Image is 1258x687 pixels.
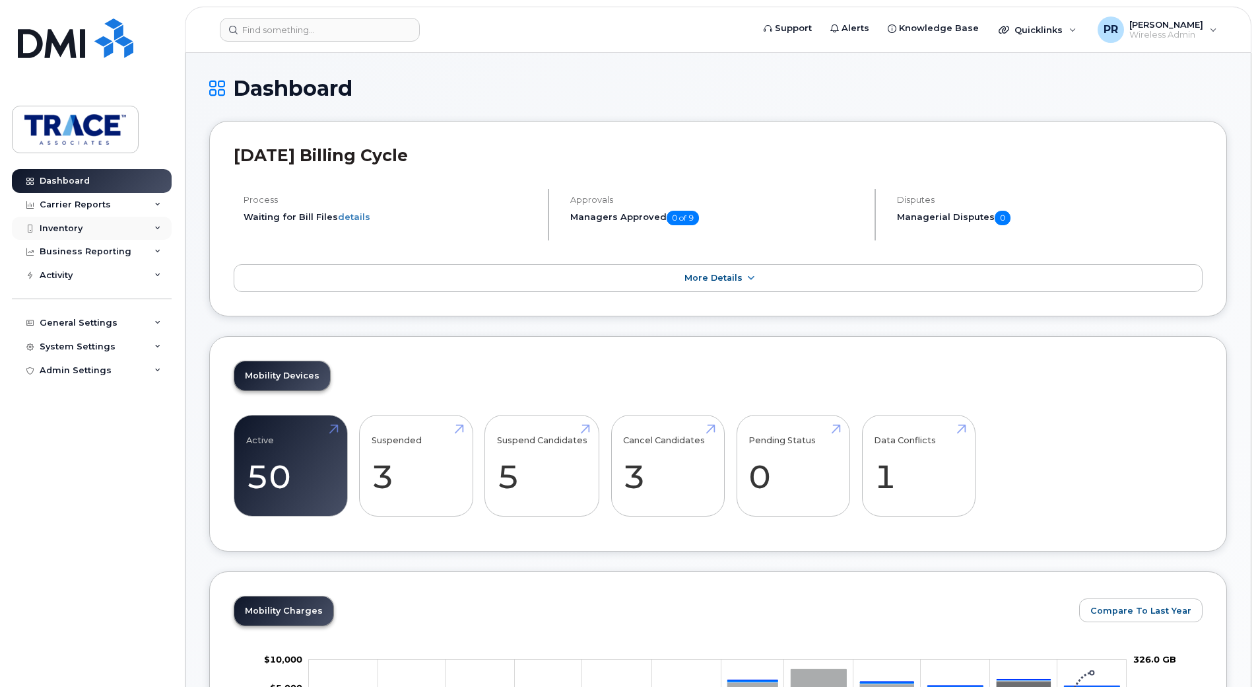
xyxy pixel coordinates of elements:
[570,211,863,225] h5: Managers Approved
[234,597,333,626] a: Mobility Charges
[244,195,537,205] h4: Process
[264,654,302,665] g: $0
[748,422,838,509] a: Pending Status 0
[244,211,537,223] li: Waiting for Bill Files
[1090,604,1191,617] span: Compare To Last Year
[264,654,302,665] tspan: $10,000
[1133,654,1176,665] tspan: 326.0 GB
[897,211,1203,225] h5: Managerial Disputes
[209,77,1227,100] h1: Dashboard
[995,211,1010,225] span: 0
[874,422,963,509] a: Data Conflicts 1
[234,145,1203,165] h2: [DATE] Billing Cycle
[1079,598,1203,622] button: Compare To Last Year
[338,211,370,222] a: details
[246,422,335,509] a: Active 50
[623,422,712,509] a: Cancel Candidates 3
[372,422,461,509] a: Suspended 3
[497,422,587,509] a: Suspend Candidates 5
[897,195,1203,205] h4: Disputes
[684,273,743,283] span: More Details
[570,195,863,205] h4: Approvals
[234,361,330,390] a: Mobility Devices
[667,211,699,225] span: 0 of 9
